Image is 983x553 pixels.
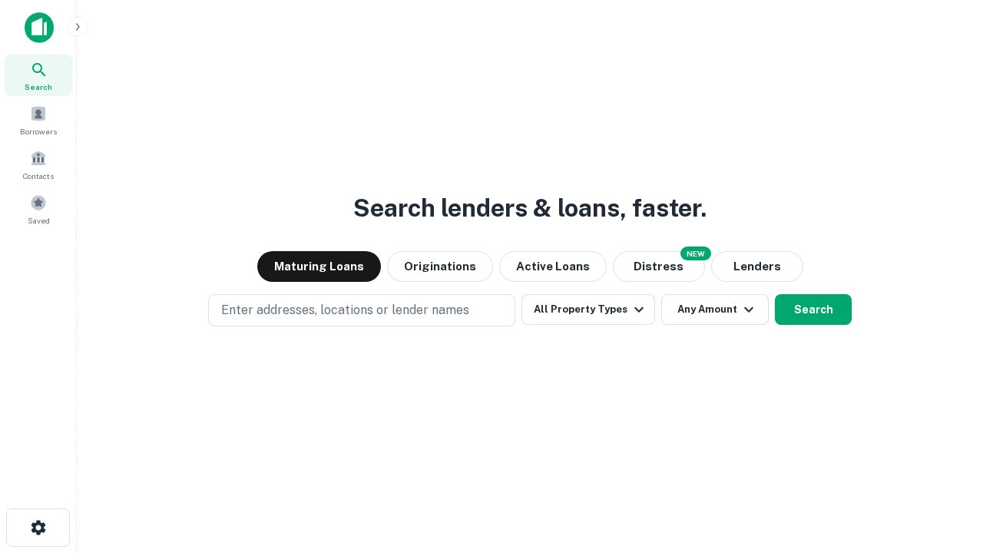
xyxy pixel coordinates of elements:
[257,251,381,282] button: Maturing Loans
[5,188,72,230] a: Saved
[906,430,983,504] iframe: Chat Widget
[28,214,50,227] span: Saved
[5,55,72,96] a: Search
[353,190,707,227] h3: Search lenders & loans, faster.
[499,251,607,282] button: Active Loans
[661,294,769,325] button: Any Amount
[20,125,57,137] span: Borrowers
[613,251,705,282] button: Search distressed loans with lien and other non-mortgage details.
[25,81,52,93] span: Search
[5,144,72,185] a: Contacts
[208,294,515,326] button: Enter addresses, locations or lender names
[221,301,469,320] p: Enter addresses, locations or lender names
[711,251,803,282] button: Lenders
[25,12,54,43] img: capitalize-icon.png
[521,294,655,325] button: All Property Types
[5,99,72,141] a: Borrowers
[387,251,493,282] button: Originations
[775,294,852,325] button: Search
[23,170,54,182] span: Contacts
[680,247,711,260] div: NEW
